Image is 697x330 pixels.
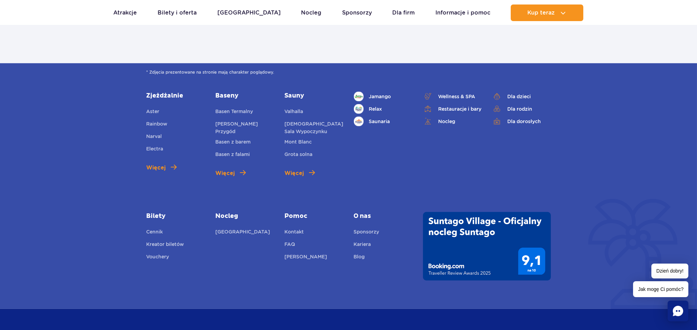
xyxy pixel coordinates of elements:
[284,228,304,238] a: Kontakt
[217,4,281,21] a: [GEOGRAPHIC_DATA]
[492,117,551,126] a: Dla dorosłych
[215,108,253,117] a: Basen Termalny
[146,164,177,172] a: Więcej
[146,109,159,114] span: Aster
[146,228,163,238] a: Cennik
[146,164,166,172] span: Więcej
[527,10,555,16] span: Kup teraz
[423,117,482,126] a: Nocleg
[435,4,490,21] a: Informacje i pomoc
[284,240,295,250] a: FAQ
[492,104,551,114] a: Dla rodzin
[423,212,551,281] img: Traveller Review Awards 2025' od Booking.com dla Suntago Village - wynik 9.1/10
[146,92,205,100] a: Zjeżdżalnie
[146,132,162,142] a: Narval
[354,212,413,220] span: O nas
[342,4,372,21] a: Sponsorzy
[438,93,475,100] span: Wellness & SPA
[215,92,274,100] a: Baseny
[633,281,688,297] span: Jak mogę Ci pomóc?
[215,138,251,148] a: Basen z barem
[284,150,312,160] a: Grota solna
[369,93,391,100] span: Jamango
[354,117,413,126] a: Saunaria
[215,150,250,160] a: Basen z falami
[354,240,371,250] a: Kariera
[301,4,321,21] a: Nocleg
[651,264,688,278] span: Dzień dobry!
[354,228,379,238] a: Sponsorzy
[114,4,137,21] a: Atrakcje
[511,4,583,21] button: Kup teraz
[284,138,312,148] a: Mont Blanc
[492,92,551,101] a: Dla dzieci
[423,104,482,114] a: Restauracje i bary
[146,212,205,220] a: Bilety
[146,253,169,263] a: Vouchery
[284,169,304,177] span: Więcej
[146,108,159,117] a: Aster
[354,92,413,101] a: Jamango
[423,92,482,101] a: Wellness & SPA
[284,212,343,220] a: Pomoc
[284,253,327,263] a: [PERSON_NAME]
[354,104,413,114] a: Relax
[392,4,415,21] a: Dla firm
[284,169,315,177] a: Więcej
[668,301,688,321] div: Chat
[146,69,551,76] span: * Zdjęcia prezentowane na stronie mają charakter poglądowy.
[284,92,343,100] a: Sauny
[146,240,184,250] a: Kreator biletów
[146,134,162,139] span: Narval
[284,120,343,135] a: [DEMOGRAPHIC_DATA] Sala Wypoczynku
[146,121,167,127] span: Rainbow
[284,109,303,114] span: Valhalla
[354,253,365,263] a: Blog
[284,108,303,117] a: Valhalla
[146,145,163,155] a: Electra
[284,139,312,145] span: Mont Blanc
[215,169,235,177] span: Więcej
[215,169,246,177] a: Więcej
[215,228,270,238] a: [GEOGRAPHIC_DATA]
[146,120,167,130] a: Rainbow
[158,4,197,21] a: Bilety i oferta
[215,212,274,220] a: Nocleg
[215,120,274,135] a: [PERSON_NAME] Przygód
